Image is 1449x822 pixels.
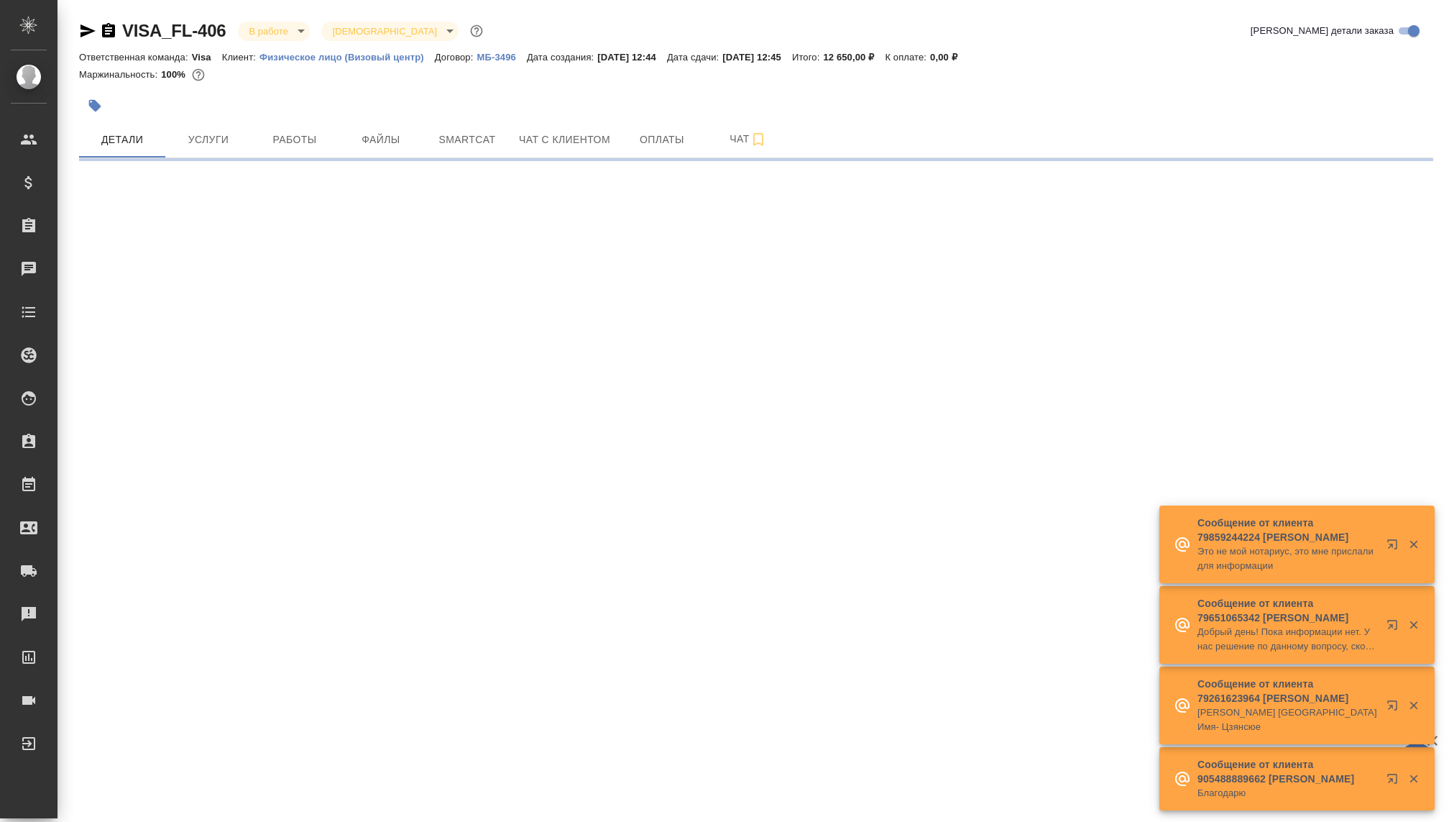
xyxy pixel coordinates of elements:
[1197,757,1377,786] p: Сообщение от клиента 905488889662 [PERSON_NAME]
[1399,538,1428,551] button: Закрыть
[1197,677,1377,705] p: Сообщение от клиента 79261623964 [PERSON_NAME]
[519,131,610,149] span: Чат с клиентом
[321,22,459,41] div: В работе
[527,52,597,63] p: Дата создания:
[885,52,930,63] p: К оплате:
[477,50,526,63] a: МБ-3496
[260,131,329,149] span: Работы
[259,52,435,63] p: Физическое лицо (Визовый центр)
[1197,705,1377,734] p: [PERSON_NAME] [GEOGRAPHIC_DATA] Имя- Цзянсюе
[597,52,667,63] p: [DATE] 12:44
[346,131,415,149] span: Файлы
[1378,611,1412,645] button: Открыть в новой вкладке
[930,52,968,63] p: 0,00 ₽
[667,52,722,63] p: Дата сдачи:
[714,130,783,148] span: Чат
[79,69,161,80] p: Маржинальность:
[627,131,696,149] span: Оплаты
[1197,625,1377,654] p: Добрый день! Пока информации нет. У нас решение по данному вопросу, скорее всего, будет принято ближ
[79,52,192,63] p: Ответственная команда:
[245,25,293,37] button: В работе
[122,21,226,40] a: VISA_FL-406
[477,52,526,63] p: МБ-3496
[1197,516,1377,544] p: Сообщение от клиента 79859244224 [PERSON_NAME]
[88,131,157,149] span: Детали
[1399,618,1428,631] button: Закрыть
[161,69,189,80] p: 100%
[823,52,885,63] p: 12 650,00 ₽
[79,22,96,40] button: Скопировать ссылку для ЯМессенджера
[1197,786,1377,800] p: Благодарю
[1251,24,1394,38] span: [PERSON_NAME] детали заказа
[722,52,792,63] p: [DATE] 12:45
[192,52,222,63] p: Visa
[79,90,111,122] button: Добавить тэг
[1378,530,1412,565] button: Открыть в новой вкладке
[100,22,117,40] button: Скопировать ссылку
[467,22,486,40] button: Доп статусы указывают на важность/срочность заказа
[435,52,477,63] p: Договор:
[238,22,310,41] div: В работе
[189,65,208,84] button: 0.00 RUB;
[433,131,502,149] span: Smartcat
[1399,699,1428,712] button: Закрыть
[1378,691,1412,726] button: Открыть в новой вкладке
[1378,764,1412,799] button: Открыть в новой вкладке
[328,25,441,37] button: [DEMOGRAPHIC_DATA]
[1197,544,1377,573] p: Это не мой нотариус, это мне прислали для информации
[792,52,823,63] p: Итого:
[1399,772,1428,785] button: Закрыть
[174,131,243,149] span: Услуги
[259,50,435,63] a: Физическое лицо (Визовый центр)
[222,52,259,63] p: Клиент:
[750,131,767,148] svg: Подписаться
[1197,596,1377,625] p: Сообщение от клиента 79651065342 [PERSON_NAME]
